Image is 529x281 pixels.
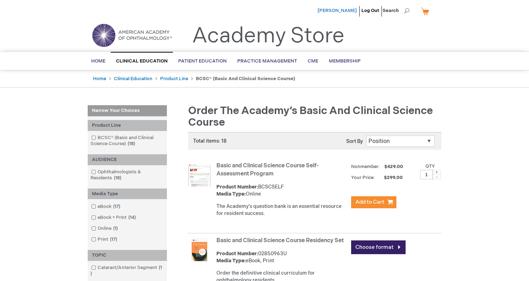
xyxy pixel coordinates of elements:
[88,189,167,199] div: Media Type
[127,215,138,220] span: 14
[351,175,375,180] strong: Your Price:
[116,58,168,64] span: Clinical Education
[346,138,363,144] label: Sort By
[216,203,348,217] div: The Academy's question bank is an essential resource for resident success.
[216,162,319,177] a: Basic and Clinical Science Course Self-Assessment Program
[216,251,258,257] strong: Product Number:
[88,120,167,131] div: Product Line
[425,163,435,169] label: Qty
[89,225,121,232] a: Online1
[216,250,348,264] div: 02850963U eBook, Print
[91,58,105,64] span: Home
[88,250,167,261] div: TOPIC
[112,175,123,181] span: 18
[329,58,361,64] span: Membership
[308,58,318,64] span: CME
[361,8,379,13] a: Log Out
[216,258,246,264] strong: Media Type:
[188,164,211,186] img: Basic and Clinical Science Course Self-Assessment Program
[188,239,211,261] img: Basic and Clinical Science Course Residency Set
[383,4,409,18] span: Search
[216,191,246,197] strong: Media Type:
[89,203,123,210] a: eBook17
[383,164,404,169] span: $429.00
[351,196,396,208] button: Add to Cart
[114,76,152,82] a: Clinical Education
[237,58,297,64] span: Practice Management
[89,169,165,181] a: Ophthalmologists & Residents18
[216,184,348,198] div: BCSCSELF Online
[93,76,106,82] a: Home
[216,184,258,190] strong: Product Number:
[351,240,406,254] a: Choose format
[88,105,167,116] strong: Narrow Your Choices
[91,265,162,276] span: 1
[351,162,380,171] strong: Nonmember:
[89,236,120,243] a: Print17
[196,76,295,82] strong: BCSC® (Basic and Clinical Science Course)
[89,264,165,277] a: Cataract/Anterior Segment1
[193,138,227,144] span: Total items: 18
[160,76,188,82] a: Product Line
[376,175,404,180] span: $299.00
[111,204,122,209] span: 17
[108,237,119,242] span: 17
[111,226,120,231] span: 1
[178,58,227,64] span: Patient Education
[318,8,357,13] a: [PERSON_NAME]
[420,170,433,179] input: Qty
[89,214,139,221] a: eBook + Print14
[216,237,344,244] a: Basic and Clinical Science Course Residency Set
[89,134,165,147] a: BCSC® (Basic and Clinical Science Course)18
[188,104,433,129] span: Order the Academy’s Basic and Clinical Science Course
[355,199,384,205] span: Add to Cart
[88,154,167,165] div: AUDIENCE
[126,141,137,147] span: 18
[192,23,344,49] a: Academy Store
